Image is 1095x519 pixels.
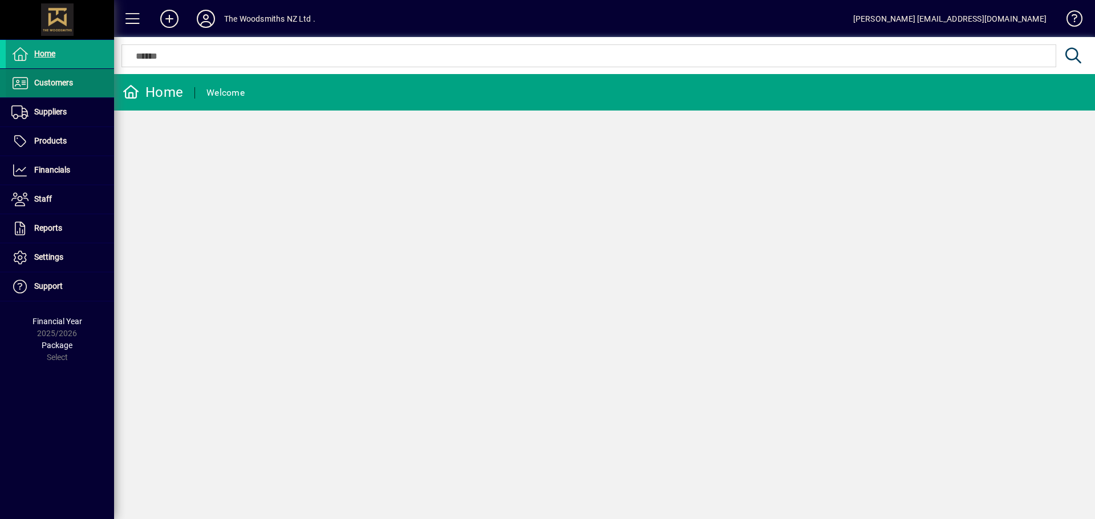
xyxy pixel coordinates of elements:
[151,9,188,29] button: Add
[34,107,67,116] span: Suppliers
[34,136,67,145] span: Products
[6,185,114,214] a: Staff
[42,341,72,350] span: Package
[6,272,114,301] a: Support
[33,317,82,326] span: Financial Year
[206,84,245,102] div: Welcome
[6,156,114,185] a: Financials
[123,83,183,101] div: Home
[6,69,114,97] a: Customers
[6,214,114,243] a: Reports
[188,9,224,29] button: Profile
[34,252,63,261] span: Settings
[34,49,55,58] span: Home
[34,165,70,174] span: Financials
[34,223,62,232] span: Reports
[6,243,114,272] a: Settings
[34,194,52,203] span: Staff
[6,127,114,156] a: Products
[1058,2,1081,39] a: Knowledge Base
[34,281,63,291] span: Support
[6,98,114,126] a: Suppliers
[224,10,315,28] div: The Woodsmiths NZ Ltd .
[853,10,1047,28] div: [PERSON_NAME] [EMAIL_ADDRESS][DOMAIN_NAME]
[34,78,73,87] span: Customers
